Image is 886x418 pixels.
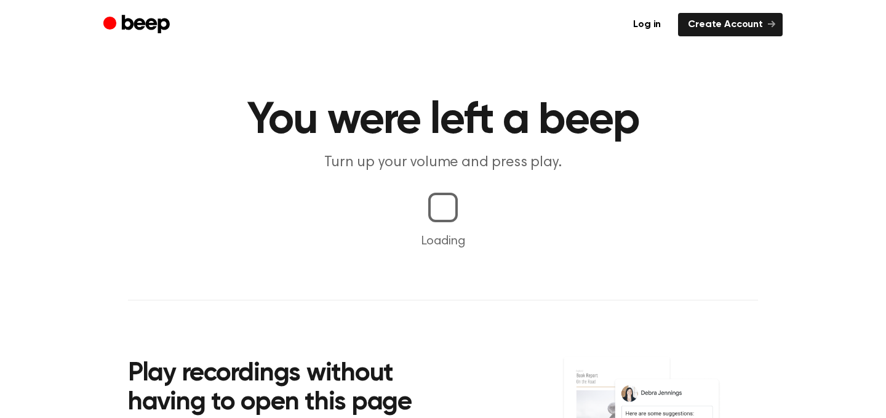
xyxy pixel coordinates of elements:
a: Log in [623,13,671,36]
a: Create Account [678,13,783,36]
h1: You were left a beep [128,98,758,143]
a: Beep [103,13,173,37]
h2: Play recordings without having to open this page [128,360,460,418]
p: Turn up your volume and press play. [207,153,679,173]
p: Loading [15,232,871,251]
